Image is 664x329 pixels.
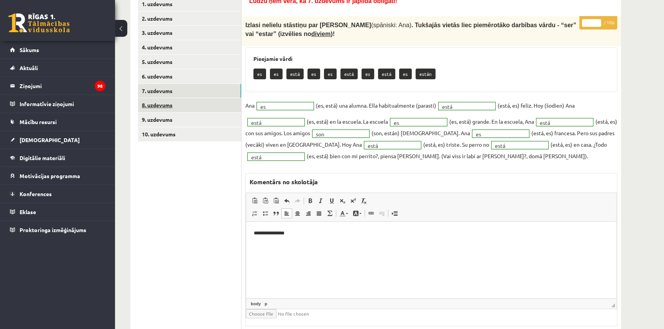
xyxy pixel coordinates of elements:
[394,119,437,126] span: es
[491,141,548,149] a: está
[20,46,39,53] span: Sākums
[249,300,262,307] a: body elements
[246,174,322,190] label: Komentārs no skolotāja
[138,11,241,26] a: 2. uzdevums
[138,127,241,141] a: 10. uzdevums
[311,31,331,37] u: diviem
[248,118,304,126] a: está
[442,103,485,110] span: está
[389,208,400,218] a: Ievietot lapas pārtraukumu drukai
[316,130,359,138] span: son
[138,26,241,40] a: 3. uzdevums
[376,208,387,218] a: Atsaistīt
[20,136,80,143] span: [DEMOGRAPHIC_DATA]
[579,16,617,29] p: / 10p
[303,208,314,218] a: Izlīdzināt pa labi
[10,203,105,221] a: Eklase
[138,69,241,83] a: 6. uzdevums
[251,153,294,161] span: está
[324,69,337,79] p: es
[270,69,283,79] p: es
[10,131,105,149] a: [DEMOGRAPHIC_DATA]
[316,196,326,206] a: Slīpraksts (vadīšanas taustiņš+I)
[371,22,411,28] span: (spāniski: Ana)
[20,95,105,113] legend: Informatīvie ziņojumi
[364,141,421,149] a: está
[10,167,105,185] a: Motivācijas programma
[249,208,260,218] a: Ievietot/noņemt numurētu sarakstu
[271,196,281,206] a: Ievietot no Worda
[307,69,320,79] p: es
[95,81,105,91] i: 98
[20,64,38,71] span: Aktuāli
[611,303,615,307] span: Mērogot
[249,196,260,206] a: Ielīmēt (vadīšanas taustiņš+V)
[245,22,371,28] span: Izlasi nelielu stāstiņu par [PERSON_NAME]
[362,69,374,79] p: es
[416,69,436,79] p: están
[10,77,105,95] a: Ziņojumi98
[292,196,303,206] a: Atkārtot (vadīšanas taustiņš+Y)
[495,142,538,149] span: está
[292,208,303,218] a: Centrēti
[324,208,335,218] a: Math
[476,130,519,138] span: es
[305,196,316,206] a: Treknraksts (vadīšanas taustiņš+B)
[20,118,57,125] span: Mācību resursi
[399,69,412,79] p: es
[20,226,86,233] span: Proktoringa izmēģinājums
[20,154,65,161] span: Digitālie materiāli
[326,196,337,206] a: Pasvītrojums (vadīšanas taustiņš+U)
[20,77,105,95] legend: Ziņojumi
[281,196,292,206] a: Atcelt (vadīšanas taustiņš+Z)
[257,102,314,110] a: es
[472,130,529,137] a: es
[350,208,364,218] a: Fona krāsa
[312,130,369,137] a: son
[245,100,255,111] p: Ana
[337,196,348,206] a: Apakšraksts
[340,69,358,79] p: está
[286,69,304,79] p: está
[20,172,80,179] span: Motivācijas programma
[390,118,447,126] a: es
[348,196,358,206] a: Augšraksts
[260,208,271,218] a: Ievietot/noņemt sarakstu ar aizzīmēm
[253,69,266,79] p: es
[10,221,105,239] a: Proktoringa izmēģinājums
[8,13,70,33] a: Rīgas 1. Tālmācības vidusskola
[248,153,304,160] a: está
[138,84,241,98] a: 7. uzdevums
[251,119,294,126] span: está
[281,208,292,218] a: Izlīdzināt pa kreisi
[536,118,593,126] a: está
[366,208,376,218] a: Saite (vadīšanas taustiņš+K)
[10,95,105,113] a: Informatīvie ziņojumi
[358,196,369,206] a: Noņemt stilus
[10,41,105,59] a: Sākums
[314,208,324,218] a: Izlīdzināt malas
[10,185,105,203] a: Konferences
[337,208,350,218] a: Teksta krāsa
[10,149,105,167] a: Digitālie materiāli
[271,208,281,218] a: Bloka citāts
[10,113,105,131] a: Mācību resursi
[260,196,271,206] a: Ievietot kā vienkāršu tekstu (vadīšanas taustiņš+pārslēgšanas taustiņš+V)
[540,119,583,126] span: está
[138,98,241,112] a: 8. uzdevums
[20,208,36,215] span: Eklase
[263,300,269,307] a: p elements
[368,142,411,149] span: está
[246,222,616,298] iframe: Bagātinātā teksta redaktors, wiswyg-editor-47433803548520-1759895895-137
[138,40,241,54] a: 4. uzdevums
[245,100,617,162] fieldset: (es, está) una alumna. Ella habitualmente (parasti) (está, es) feliz. Hoy (šodien) Ana (es, está)...
[10,59,105,77] a: Aktuāli
[439,102,495,110] a: está
[138,113,241,127] a: 9. uzdevums
[20,190,52,197] span: Konferences
[378,69,395,79] p: está
[138,55,241,69] a: 5. uzdevums
[260,103,303,110] span: es
[245,22,576,37] span: . Tukšajās vietās liec piemērotāko darbības vārdu - “ser” vai “estar” (izvēlies no )!
[253,56,609,62] h3: Pieejamie vārdi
